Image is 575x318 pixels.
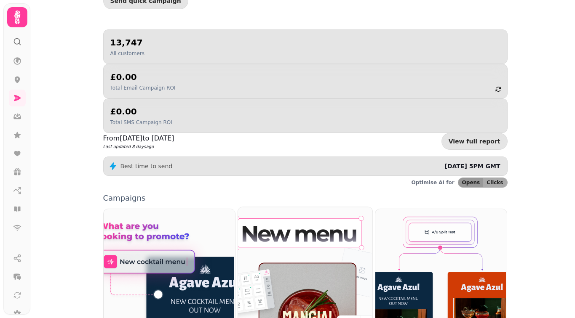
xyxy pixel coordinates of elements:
[441,133,508,150] a: View full report
[120,162,173,170] p: Best time to send
[110,37,144,48] h2: 13,747
[487,180,503,185] span: Clicks
[110,119,172,126] p: Total SMS Campaign ROI
[103,133,174,143] p: From [DATE] to [DATE]
[483,178,507,187] button: Clicks
[103,194,508,202] p: Campaigns
[103,143,174,150] p: Last updated 8 days ago
[458,178,484,187] button: Opens
[110,106,172,117] h2: £0.00
[445,163,500,170] span: [DATE] 5PM GMT
[110,85,176,91] p: Total Email Campaign ROI
[110,71,176,83] h2: £0.00
[491,82,505,96] button: refresh
[412,179,455,186] p: Optimise AI for
[462,180,480,185] span: Opens
[110,50,144,57] p: All customers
